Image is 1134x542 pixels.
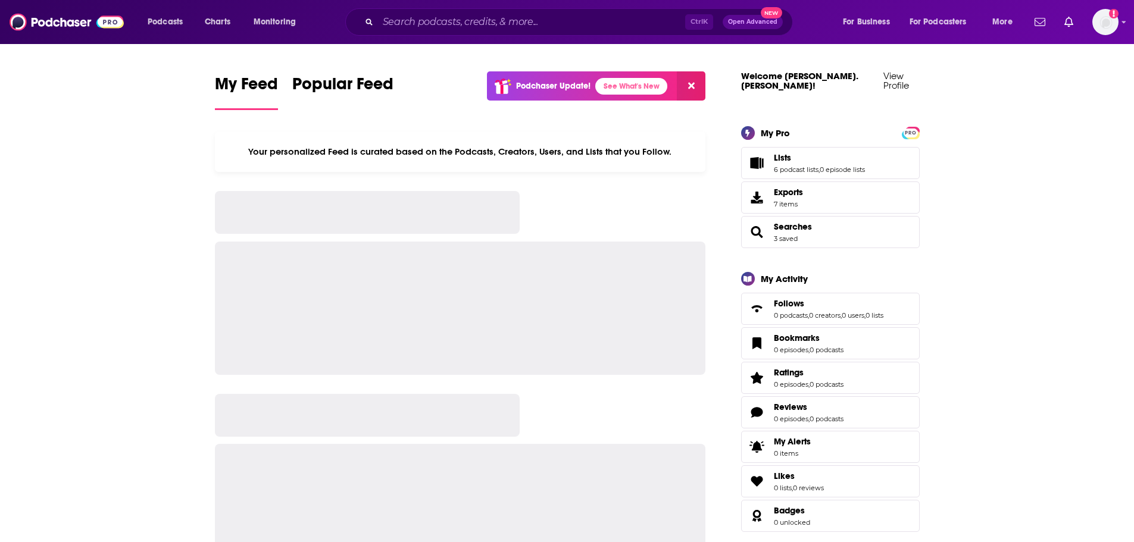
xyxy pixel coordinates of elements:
a: 6 podcast lists [774,165,819,174]
a: Searches [774,221,812,232]
span: Follows [741,293,920,325]
button: open menu [245,12,311,32]
span: Searches [741,216,920,248]
span: For Podcasters [910,14,967,30]
a: Welcome [PERSON_NAME].[PERSON_NAME]! [741,70,858,91]
span: My Alerts [774,436,811,447]
span: , [808,380,810,389]
span: Badges [741,500,920,532]
span: Lists [741,147,920,179]
div: Search podcasts, credits, & more... [357,8,804,36]
span: Reviews [741,396,920,428]
a: Likes [745,473,769,490]
a: 0 podcasts [810,346,844,354]
button: open menu [902,12,984,32]
span: , [792,484,793,492]
button: Show profile menu [1092,9,1119,35]
a: Ratings [745,369,769,386]
span: Likes [741,465,920,497]
span: , [808,415,810,423]
span: Popular Feed [292,74,393,101]
a: Bookmarks [774,333,844,343]
span: My Feed [215,74,278,101]
span: Reviews [774,402,807,412]
a: Badges [774,505,810,516]
span: , [864,311,866,319]
a: 0 unlocked [774,518,810,527]
a: 3 saved [774,234,798,243]
a: 0 episode lists [820,165,865,174]
span: Ratings [741,362,920,394]
a: 0 episodes [774,415,808,423]
span: Badges [774,505,805,516]
p: Podchaser Update! [516,81,591,91]
a: PRO [904,127,918,136]
span: , [808,346,810,354]
a: Badges [745,507,769,524]
a: Lists [774,152,865,163]
span: Monitoring [254,14,296,30]
a: See What's New [595,78,667,95]
input: Search podcasts, credits, & more... [378,12,685,32]
a: 0 podcasts [810,415,844,423]
a: Reviews [745,404,769,421]
span: Ctrl K [685,14,713,30]
span: Charts [205,14,230,30]
span: 7 items [774,200,803,208]
a: Likes [774,471,824,481]
button: open menu [139,12,198,32]
a: Lists [745,155,769,171]
div: My Pro [761,127,790,139]
span: Bookmarks [741,327,920,359]
span: Podcasts [148,14,183,30]
div: My Activity [761,273,808,284]
a: 0 lists [774,484,792,492]
span: Bookmarks [774,333,820,343]
button: open menu [984,12,1027,32]
span: Logged in as hannah.bishop [1092,9,1119,35]
a: Searches [745,224,769,240]
span: New [761,7,782,18]
span: , [819,165,820,174]
a: Follows [745,300,769,317]
span: Exports [745,189,769,206]
a: My Feed [215,74,278,110]
a: 0 episodes [774,380,808,389]
a: Exports [741,181,920,214]
span: Ratings [774,367,804,378]
a: Reviews [774,402,844,412]
a: 0 users [842,311,864,319]
a: 0 lists [866,311,883,319]
span: 0 items [774,449,811,458]
span: Lists [774,152,791,163]
span: Exports [774,187,803,198]
button: Open AdvancedNew [723,15,783,29]
div: Your personalized Feed is curated based on the Podcasts, Creators, Users, and Lists that you Follow. [215,131,706,172]
span: My Alerts [745,438,769,455]
a: Popular Feed [292,74,393,110]
a: Show notifications dropdown [1030,12,1050,32]
a: 0 creators [809,311,841,319]
a: View Profile [883,70,909,91]
a: My Alerts [741,431,920,463]
span: For Business [843,14,890,30]
a: Follows [774,298,883,309]
a: 0 episodes [774,346,808,354]
span: , [808,311,809,319]
span: Likes [774,471,795,481]
span: More [992,14,1013,30]
img: User Profile [1092,9,1119,35]
span: Follows [774,298,804,309]
a: Show notifications dropdown [1060,12,1078,32]
svg: Add a profile image [1109,9,1119,18]
a: 0 reviews [793,484,824,492]
a: Ratings [774,367,844,378]
img: Podchaser - Follow, Share and Rate Podcasts [10,11,124,33]
a: 0 podcasts [810,380,844,389]
span: PRO [904,129,918,137]
button: open menu [835,12,905,32]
